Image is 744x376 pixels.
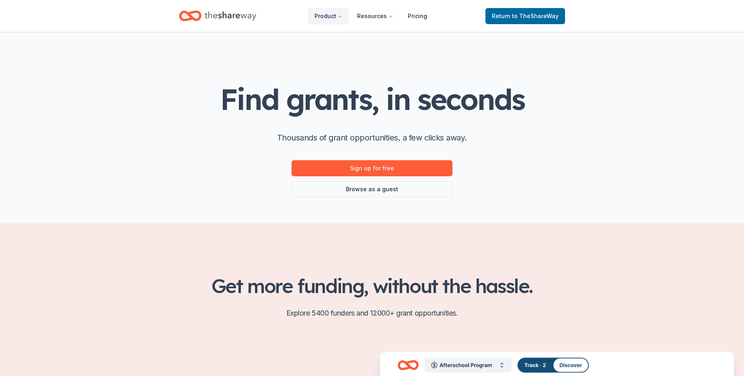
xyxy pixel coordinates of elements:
span: to TheShareWay [512,12,559,19]
a: Returnto TheShareWay [485,8,565,24]
nav: Main [308,6,434,25]
h2: Get more funding, without the hassle. [179,275,565,297]
a: Browse as a guest [292,181,452,197]
span: Return [492,11,559,21]
button: Resources [351,8,400,24]
a: Pricing [401,8,434,24]
button: Product [308,8,349,24]
a: Sign up for free [292,160,452,176]
p: Thousands of grant opportunities, a few clicks away. [277,131,467,144]
p: Explore 5400 funders and 12000+ grant opportunities. [179,307,565,320]
h1: Find grants, in seconds [220,83,524,115]
a: Home [179,6,256,25]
